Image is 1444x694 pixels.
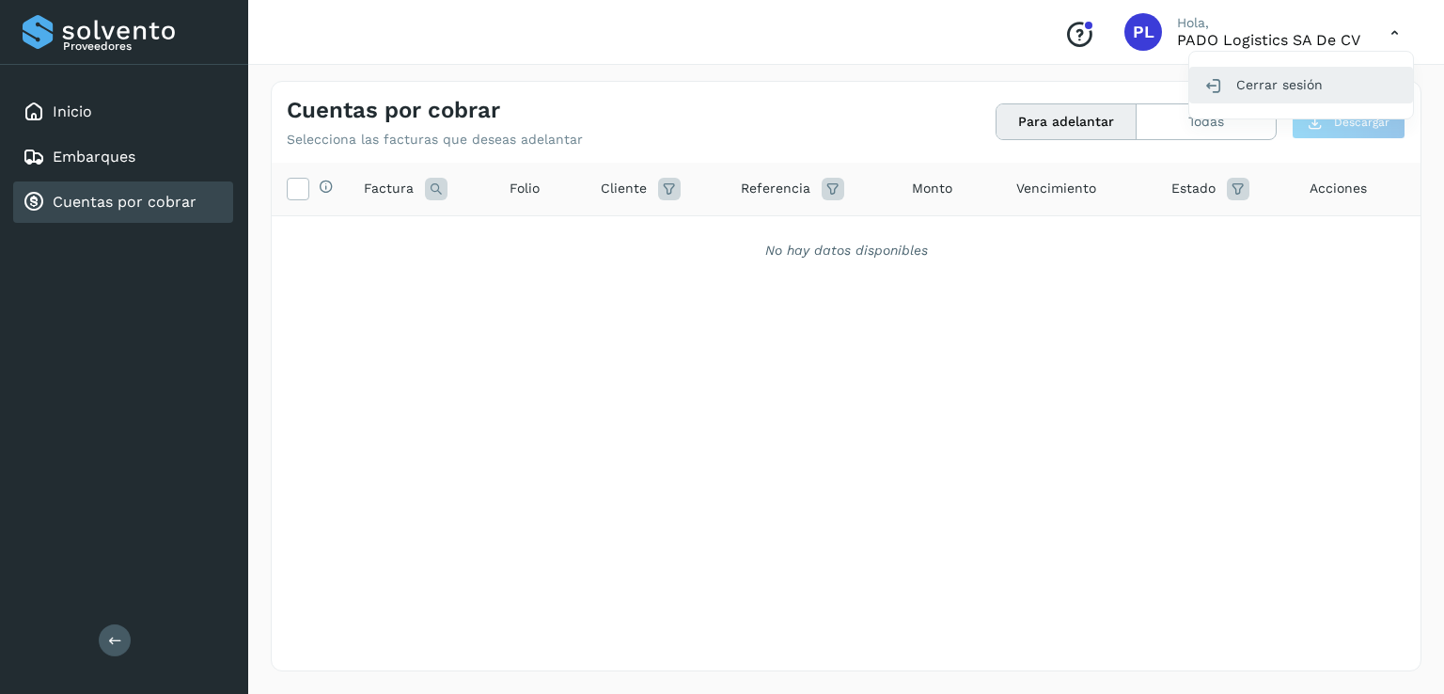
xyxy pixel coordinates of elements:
[1189,67,1413,103] div: Cerrar sesión
[53,193,196,211] a: Cuentas por cobrar
[63,39,226,53] p: Proveedores
[53,148,135,166] a: Embarques
[13,136,233,178] div: Embarques
[13,91,233,133] div: Inicio
[13,181,233,223] div: Cuentas por cobrar
[53,103,92,120] a: Inicio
